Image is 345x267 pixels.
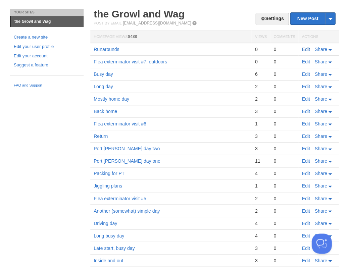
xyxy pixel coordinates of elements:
[314,196,327,201] span: Share
[314,146,327,151] span: Share
[302,133,310,139] a: Edit
[94,196,146,201] a: Flea exterminator visit #5
[14,62,80,69] a: Suggest a feature
[255,108,266,114] div: 3
[274,108,295,114] div: 0
[274,257,295,263] div: 0
[94,133,108,139] a: Return
[274,96,295,102] div: 0
[274,158,295,164] div: 0
[94,146,160,151] a: Port [PERSON_NAME] day two
[14,83,80,89] a: FAQ and Support
[255,183,266,189] div: 1
[270,31,298,43] th: Comments
[255,46,266,52] div: 0
[14,43,80,50] a: Edit your user profile
[255,59,266,65] div: 0
[314,158,327,164] span: Share
[94,220,117,226] a: Driving day
[274,245,295,251] div: 0
[302,146,310,151] a: Edit
[314,109,327,114] span: Share
[302,220,310,226] a: Edit
[255,121,266,127] div: 1
[94,59,167,64] a: Flea exterminator visit #7, outdoors
[11,16,84,27] a: the Growl and Wag
[94,258,123,263] a: Inside and out
[302,96,310,102] a: Edit
[255,71,266,77] div: 6
[314,121,327,126] span: Share
[314,59,327,64] span: Share
[274,84,295,90] div: 0
[274,71,295,77] div: 0
[274,121,295,127] div: 0
[302,84,310,89] a: Edit
[314,258,327,263] span: Share
[314,220,327,226] span: Share
[94,47,119,52] a: Runarounds
[94,8,185,19] a: the Growl and Wag
[302,233,310,238] a: Edit
[94,71,113,77] a: Busy day
[314,96,327,102] span: Share
[274,59,295,65] div: 0
[255,220,266,226] div: 4
[255,257,266,263] div: 3
[123,21,191,25] a: [EMAIL_ADDRESS][DOMAIN_NAME]
[255,158,266,164] div: 11
[14,53,80,60] a: Edit your account
[274,195,295,201] div: 0
[94,121,146,126] a: Flea exterminator visit #6
[94,109,117,114] a: Back home
[274,183,295,189] div: 0
[94,233,124,238] a: Long busy day
[302,245,310,251] a: Edit
[255,245,266,251] div: 3
[14,34,80,41] a: Create a new site
[302,158,310,164] a: Edit
[274,170,295,176] div: 0
[314,233,327,238] span: Share
[90,31,251,43] th: Homepage Views
[314,71,327,77] span: Share
[94,158,160,164] a: Port [PERSON_NAME] day one
[274,220,295,226] div: 0
[255,195,266,201] div: 2
[251,31,270,43] th: Views
[255,146,266,152] div: 3
[302,71,310,77] a: Edit
[314,208,327,213] span: Share
[94,21,121,25] span: Post by Email
[94,84,113,89] a: Long day
[94,208,160,213] a: Another (somewhat) simple day
[274,208,295,214] div: 0
[302,208,310,213] a: Edit
[314,47,327,52] span: Share
[302,196,310,201] a: Edit
[94,245,135,251] a: Late start, busy day
[255,170,266,176] div: 4
[274,146,295,152] div: 0
[302,109,310,114] a: Edit
[255,133,266,139] div: 3
[94,183,122,189] a: Jiggling plans
[314,183,327,189] span: Share
[302,47,310,52] a: Edit
[255,208,266,214] div: 2
[290,13,335,24] a: New Post
[302,121,310,126] a: Edit
[94,171,125,176] a: Packing for PT
[298,31,339,43] th: Actions
[302,258,310,263] a: Edit
[128,34,137,39] span: 8488
[314,84,327,89] span: Share
[94,96,129,102] a: Mostly home day
[274,133,295,139] div: 0
[311,233,332,254] iframe: Help Scout Beacon - Open
[274,232,295,238] div: 0
[314,171,327,176] span: Share
[274,46,295,52] div: 0
[255,84,266,90] div: 2
[255,13,289,25] a: Settings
